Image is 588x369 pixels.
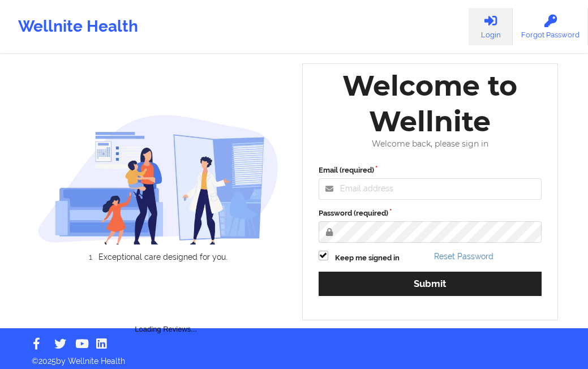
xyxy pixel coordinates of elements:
a: Forgot Password [513,8,588,45]
input: Email address [319,178,542,200]
img: wellnite-auth-hero_200.c722682e.png [38,114,278,245]
label: Password (required) [319,208,542,219]
div: Welcome back, please sign in [311,139,550,149]
a: Reset Password [434,252,493,261]
li: Exceptional care designed for you. [48,252,278,261]
label: Keep me signed in [335,252,400,264]
div: Loading Reviews... [38,281,294,335]
p: © 2025 by Wellnite Health [24,347,564,367]
div: Welcome to Wellnite [311,68,550,139]
a: Login [469,8,513,45]
label: Email (required) [319,165,542,176]
button: Submit [319,272,542,296]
